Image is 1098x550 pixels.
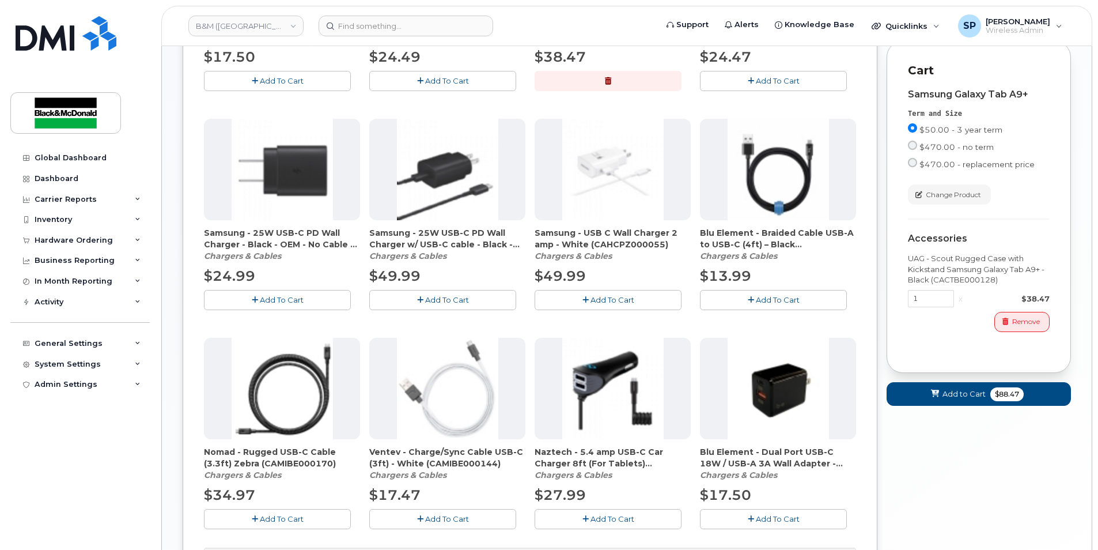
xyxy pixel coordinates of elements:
[535,268,586,284] span: $49.99
[535,48,586,65] span: $38.47
[919,125,1002,134] span: $50.00 - 3 year term
[908,233,1050,244] div: Accessories
[785,19,854,31] span: Knowledge Base
[260,76,304,85] span: Add To Cart
[676,19,709,31] span: Support
[728,119,829,220] img: accessory36348.JPG
[535,290,681,310] button: Add To Cart
[967,293,1050,304] div: $38.47
[535,251,612,261] em: Chargers & Cables
[425,295,469,304] span: Add To Cart
[864,14,948,37] div: Quicklinks
[590,295,634,304] span: Add To Cart
[204,71,351,91] button: Add To Cart
[535,446,691,469] span: Naztech - 5.4 amp USB-C Car Charger 8ft (For Tablets) (CACCHI000067)
[728,338,829,439] img: accessory36707.JPG
[950,14,1070,37] div: Spencer Pearson
[887,382,1071,406] button: Add to Cart $88.47
[260,514,304,523] span: Add To Cart
[369,268,421,284] span: $49.99
[756,295,800,304] span: Add To Cart
[369,227,525,250] span: Samsung - 25W USB-C PD Wall Charger w/ USB-C cable - Black - OEM (CAHCPZ000082)
[756,514,800,523] span: Add To Cart
[700,268,751,284] span: $13.99
[369,71,516,91] button: Add To Cart
[562,119,664,220] img: accessory36354.JPG
[232,119,333,220] img: accessory36708.JPG
[1012,317,1040,327] span: Remove
[908,184,991,205] button: Change Product
[204,487,255,503] span: $34.97
[369,446,525,469] span: Ventev - Charge/Sync Cable USB-C (3ft) - White (CAMIBE000144)
[908,89,1050,100] div: Samsung Galaxy Tab A9+
[954,293,967,304] div: x
[908,158,917,167] input: $470.00 - replacement price
[397,119,498,220] img: accessory36709.JPG
[369,227,525,262] div: Samsung - 25W USB-C PD Wall Charger w/ USB-C cable - Black - OEM (CAHCPZ000082)
[204,290,351,310] button: Add To Cart
[204,251,281,261] em: Chargers & Cables
[908,62,1050,79] p: Cart
[397,338,498,439] img: accessory36552.JPG
[204,48,255,65] span: $17.50
[700,470,777,480] em: Chargers & Cables
[535,509,681,529] button: Add To Cart
[767,13,862,36] a: Knowledge Base
[919,142,994,152] span: $470.00 - no term
[700,48,751,65] span: $24.47
[204,509,351,529] button: Add To Cart
[658,13,717,36] a: Support
[700,509,847,529] button: Add To Cart
[204,227,360,250] span: Samsung - 25W USB-C PD Wall Charger - Black - OEM - No Cable - (CAHCPZ000081)
[369,509,516,529] button: Add To Cart
[425,76,469,85] span: Add To Cart
[535,470,612,480] em: Chargers & Cables
[700,227,856,250] span: Blu Element - Braided Cable USB-A to USB-C (4ft) – Black (CAMIPZ000176)
[700,446,856,481] div: Blu Element - Dual Port USB-C 18W / USB-A 3A Wall Adapter - Black (Bulk) (CAHCPZ000077)
[590,514,634,523] span: Add To Cart
[700,227,856,262] div: Blu Element - Braided Cable USB-A to USB-C (4ft) – Black (CAMIPZ000176)
[369,251,446,261] em: Chargers & Cables
[535,487,586,503] span: $27.99
[232,338,333,439] img: accessory36548.JPG
[369,48,421,65] span: $24.49
[908,141,917,150] input: $470.00 - no term
[700,251,777,261] em: Chargers & Cables
[319,16,493,36] input: Find something...
[204,446,360,481] div: Nomad - Rugged USB-C Cable (3.3ft) Zebra (CAMIBE000170)
[535,227,691,250] span: Samsung - USB C Wall Charger 2 amp - White (CAHCPZ000055)
[535,446,691,481] div: Naztech - 5.4 amp USB-C Car Charger 8ft (For Tablets) (CACCHI000067)
[986,17,1050,26] span: [PERSON_NAME]
[700,71,847,91] button: Add To Cart
[369,487,421,503] span: $17.47
[369,446,525,481] div: Ventev - Charge/Sync Cable USB-C (3ft) - White (CAMIBE000144)
[425,514,469,523] span: Add To Cart
[204,446,360,469] span: Nomad - Rugged USB-C Cable (3.3ft) Zebra (CAMIBE000170)
[990,387,1024,401] span: $88.47
[717,13,767,36] a: Alerts
[942,389,986,400] span: Add to Cart
[562,338,664,439] img: accessory36556.JPG
[260,295,304,304] span: Add To Cart
[885,21,927,31] span: Quicklinks
[369,470,446,480] em: Chargers & Cables
[963,19,976,33] span: SP
[188,16,304,36] a: B&M (Atlantic Region)
[908,109,1050,119] div: Term and Size
[908,123,917,133] input: $50.00 - 3 year term
[908,253,1050,285] div: UAG - Scout Rugged Case with Kickstand Samsung Galaxy Tab A9+ - Black (CACTBE000128)
[994,312,1050,332] button: Remove
[204,470,281,480] em: Chargers & Cables
[700,446,856,469] span: Blu Element - Dual Port USB-C 18W / USB-A 3A Wall Adapter - Black (Bulk) (CAHCPZ000077)
[919,160,1035,169] span: $470.00 - replacement price
[535,227,691,262] div: Samsung - USB C Wall Charger 2 amp - White (CAHCPZ000055)
[369,290,516,310] button: Add To Cart
[926,190,981,200] span: Change Product
[986,26,1050,35] span: Wireless Admin
[204,227,360,262] div: Samsung - 25W USB-C PD Wall Charger - Black - OEM - No Cable - (CAHCPZ000081)
[204,268,255,284] span: $24.99
[734,19,759,31] span: Alerts
[700,487,751,503] span: $17.50
[756,76,800,85] span: Add To Cart
[700,290,847,310] button: Add To Cart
